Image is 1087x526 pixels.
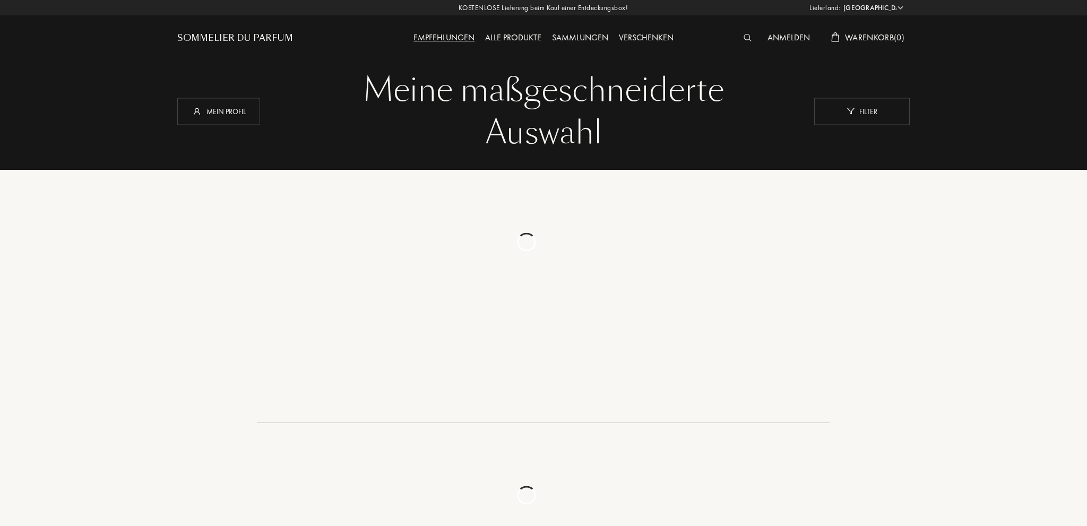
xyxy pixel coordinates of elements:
img: profil_icn_w.svg [192,106,202,116]
a: Anmelden [762,32,815,43]
div: Verschenken [614,31,679,45]
div: Anmelden [762,31,815,45]
a: Alle Produkte [480,32,547,43]
a: Sommelier du Parfum [177,32,293,45]
div: Auswahl [185,111,902,154]
span: Warenkorb ( 0 ) [845,32,904,43]
div: Filter [814,98,910,125]
img: search_icn_white.svg [744,34,752,41]
div: Mein Profil [177,98,260,125]
div: Empfehlungen [408,31,480,45]
img: cart_white.svg [831,32,840,42]
a: Sammlungen [547,32,614,43]
div: Alle Produkte [480,31,547,45]
img: new_filter_w.svg [847,108,855,115]
div: Sammlungen [547,31,614,45]
a: Verschenken [614,32,679,43]
span: Lieferland: [809,3,841,13]
a: Empfehlungen [408,32,480,43]
div: Meine maßgeschneiderte [185,69,902,111]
